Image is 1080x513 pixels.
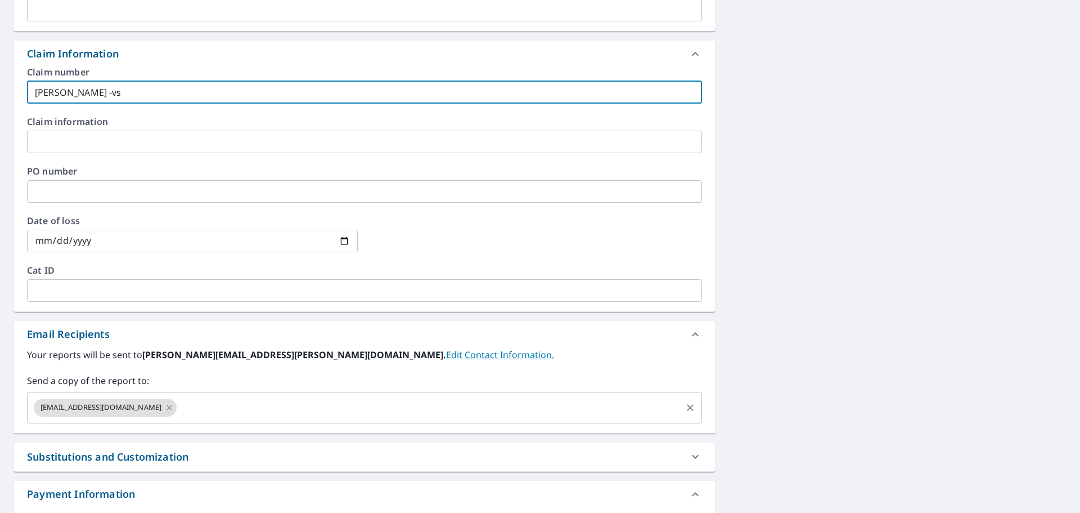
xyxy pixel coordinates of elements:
label: PO number [27,167,702,176]
div: Substitutions and Customization [27,449,188,465]
div: Substitutions and Customization [13,443,715,471]
label: Send a copy of the report to: [27,374,702,387]
div: Claim Information [13,41,715,68]
label: Claim information [27,117,702,126]
div: Payment Information [13,481,715,508]
div: Claim Information [27,46,119,61]
label: Cat ID [27,266,702,275]
label: Your reports will be sent to [27,348,702,362]
label: Claim number [27,68,702,77]
span: [EMAIL_ADDRESS][DOMAIN_NAME] [34,402,168,413]
div: Payment Information [27,487,135,502]
label: Date of loss [27,216,358,225]
div: [EMAIL_ADDRESS][DOMAIN_NAME] [34,399,177,417]
div: Email Recipients [13,321,715,348]
button: Clear [682,400,698,416]
div: Email Recipients [27,327,110,342]
a: EditContactInfo [446,349,554,361]
b: [PERSON_NAME][EMAIL_ADDRESS][PERSON_NAME][DOMAIN_NAME]. [142,349,446,361]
